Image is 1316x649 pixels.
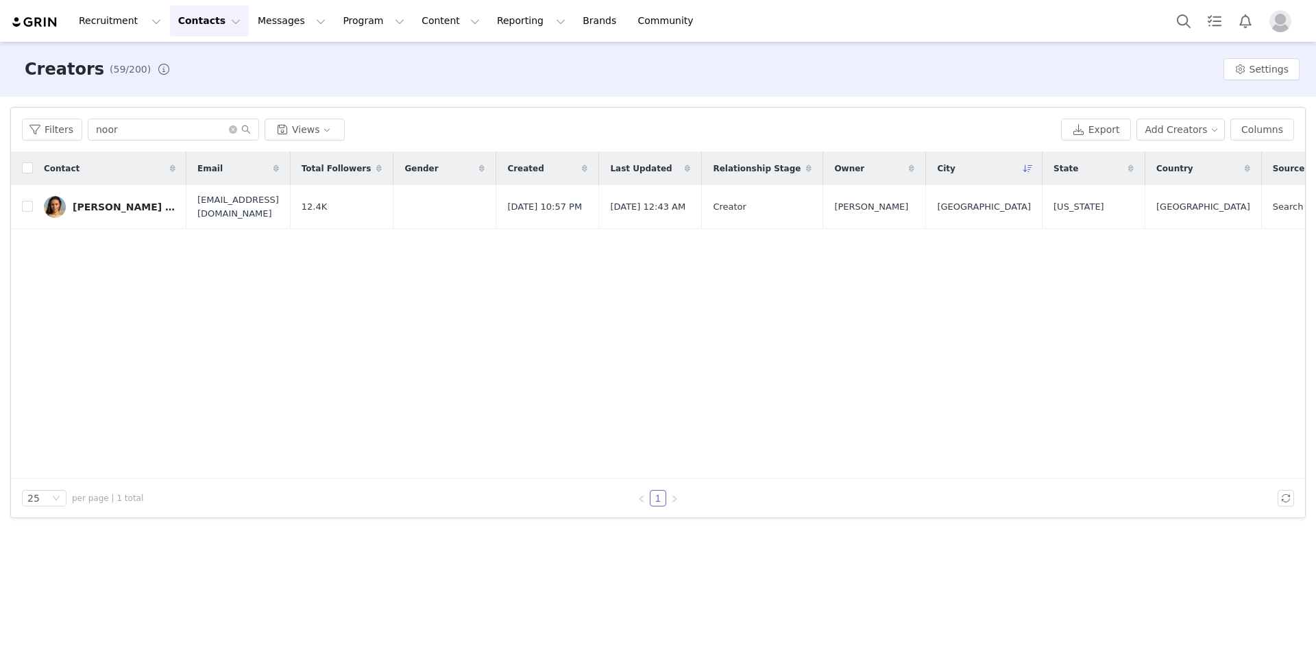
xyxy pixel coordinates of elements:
[170,5,249,36] button: Contacts
[1053,162,1078,175] span: State
[1261,10,1305,32] button: Profile
[1230,5,1260,36] button: Notifications
[197,162,223,175] span: Email
[44,196,175,218] a: [PERSON_NAME] ✨
[713,200,746,214] span: Creator
[229,125,237,134] i: icon: close-circle
[1223,58,1300,80] button: Settings
[489,5,574,36] button: Reporting
[27,491,40,506] div: 25
[650,491,666,506] a: 1
[1156,162,1193,175] span: Country
[404,162,438,175] span: Gender
[713,162,801,175] span: Relationship Stage
[72,492,143,504] span: per page | 1 total
[574,5,629,36] a: Brands
[610,162,672,175] span: Last Updated
[302,200,327,214] span: 12.4K
[937,200,1031,214] span: [GEOGRAPHIC_DATA]
[413,5,488,36] button: Content
[265,119,345,140] button: Views
[834,200,908,214] span: [PERSON_NAME]
[1169,5,1199,36] button: Search
[334,5,413,36] button: Program
[71,5,169,36] button: Recruitment
[1053,200,1104,214] span: [US_STATE]
[25,57,104,82] h3: Creators
[22,119,82,140] button: Filters
[249,5,334,36] button: Messages
[88,119,259,140] input: Search...
[633,490,650,506] li: Previous Page
[834,162,864,175] span: Owner
[73,201,175,212] div: [PERSON_NAME] ✨
[507,200,582,214] span: [DATE] 10:57 PM
[1136,119,1226,140] button: Add Creators
[610,200,685,214] span: [DATE] 12:43 AM
[44,196,66,218] img: ae607f75-fbd9-4bab-81a5-331383aaec1c--s.jpg
[507,162,544,175] span: Created
[666,490,683,506] li: Next Page
[44,162,80,175] span: Contact
[1269,10,1291,32] img: placeholder-profile.jpg
[937,162,955,175] span: City
[650,490,666,506] li: 1
[670,495,679,503] i: icon: right
[110,62,151,77] span: (59/200)
[1230,119,1294,140] button: Columns
[197,193,279,220] span: [EMAIL_ADDRESS][DOMAIN_NAME]
[11,16,59,29] img: grin logo
[302,162,371,175] span: Total Followers
[1156,200,1250,214] span: [GEOGRAPHIC_DATA]
[52,494,60,504] i: icon: down
[241,125,251,134] i: icon: search
[1273,162,1305,175] span: Source
[1199,5,1230,36] a: Tasks
[637,495,646,503] i: icon: left
[1061,119,1131,140] button: Export
[630,5,708,36] a: Community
